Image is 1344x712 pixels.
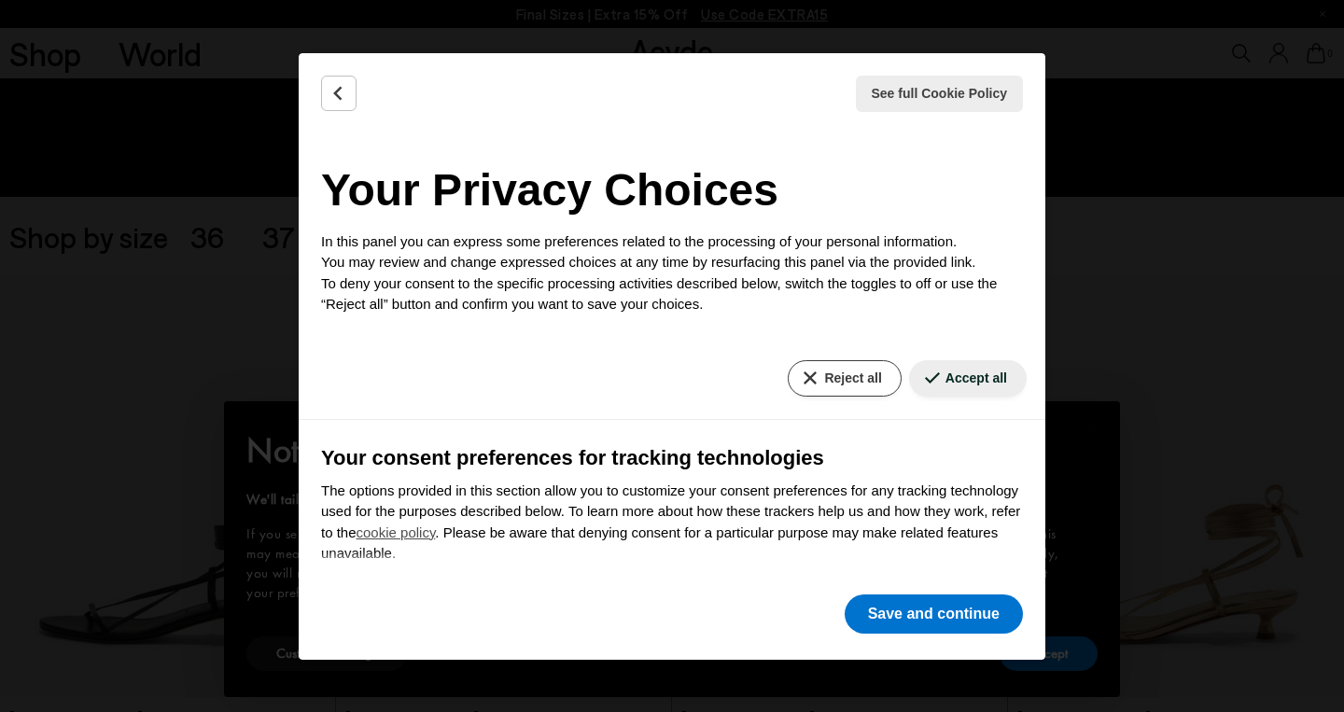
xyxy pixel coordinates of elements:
[321,442,1023,473] h3: Your consent preferences for tracking technologies
[872,84,1008,104] span: See full Cookie Policy
[856,76,1024,112] button: See full Cookie Policy
[321,231,1023,315] p: In this panel you can express some preferences related to the processing of your personal informa...
[357,524,436,540] a: cookie policy - link opens in a new tab
[845,594,1023,634] button: Save and continue
[909,360,1027,397] button: Accept all
[321,76,357,111] button: Back
[788,360,901,397] button: Reject all
[321,157,1023,224] h2: Your Privacy Choices
[321,481,1023,565] p: The options provided in this section allow you to customize your consent preferences for any trac...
